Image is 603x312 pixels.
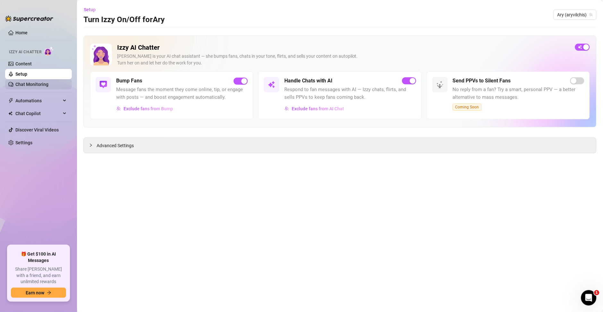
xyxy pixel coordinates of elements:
[99,81,107,89] img: svg%3e
[268,81,275,89] img: svg%3e
[11,266,66,285] span: Share [PERSON_NAME] with a friend, and earn unlimited rewards
[15,61,32,66] a: Content
[90,44,112,65] img: Izzy AI Chatter
[581,290,597,306] iframe: Intercom live chat
[285,106,289,111] img: svg%3e
[124,106,173,111] span: Exclude fans from Bump
[116,104,173,114] button: Exclude fans from Bump
[83,15,165,25] h3: Turn Izzy On/Off for Ary
[84,7,96,12] span: Setup
[594,290,599,295] span: 1
[5,15,53,22] img: logo-BBDzfeDw.svg
[15,140,32,145] a: Settings
[292,106,344,111] span: Exclude fans from AI Chat
[453,77,511,85] h5: Send PPVs to Silent Fans
[453,104,482,111] span: Coming Soon
[116,77,142,85] h5: Bump Fans
[15,127,59,132] a: Discover Viral Videos
[11,251,66,264] span: 🎁 Get $100 in AI Messages
[15,108,61,119] span: Chat Copilot
[117,44,570,52] h2: Izzy AI Chatter
[117,53,570,66] div: [PERSON_NAME] is your AI chat assistant — she bumps fans, chats in your tone, flirts, and sells y...
[15,96,61,106] span: Automations
[47,291,51,295] span: arrow-right
[9,49,41,55] span: Izzy AI Chatter
[11,288,66,298] button: Earn nowarrow-right
[44,46,54,56] img: AI Chatter
[89,143,93,147] span: collapsed
[284,77,332,85] h5: Handle Chats with AI
[15,72,27,77] a: Setup
[15,30,28,35] a: Home
[284,86,416,101] span: Respond to fan messages with AI — Izzy chats, flirts, and sells PPVs to keep fans coming back.
[589,13,593,17] span: team
[89,142,97,149] div: collapsed
[284,104,344,114] button: Exclude fans from AI Chat
[26,290,44,295] span: Earn now
[8,111,13,116] img: Chat Copilot
[436,81,444,89] img: svg%3e
[116,86,248,101] span: Message fans the moment they come online, tip, or engage with posts — and boost engagement automa...
[83,4,101,15] button: Setup
[453,86,584,101] span: No reply from a fan? Try a smart, personal PPV — a better alternative to mass messages.
[97,142,134,149] span: Advanced Settings
[557,10,593,20] span: Ary (aryvilchis)
[116,106,121,111] img: svg%3e
[15,82,48,87] a: Chat Monitoring
[8,98,13,103] span: thunderbolt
